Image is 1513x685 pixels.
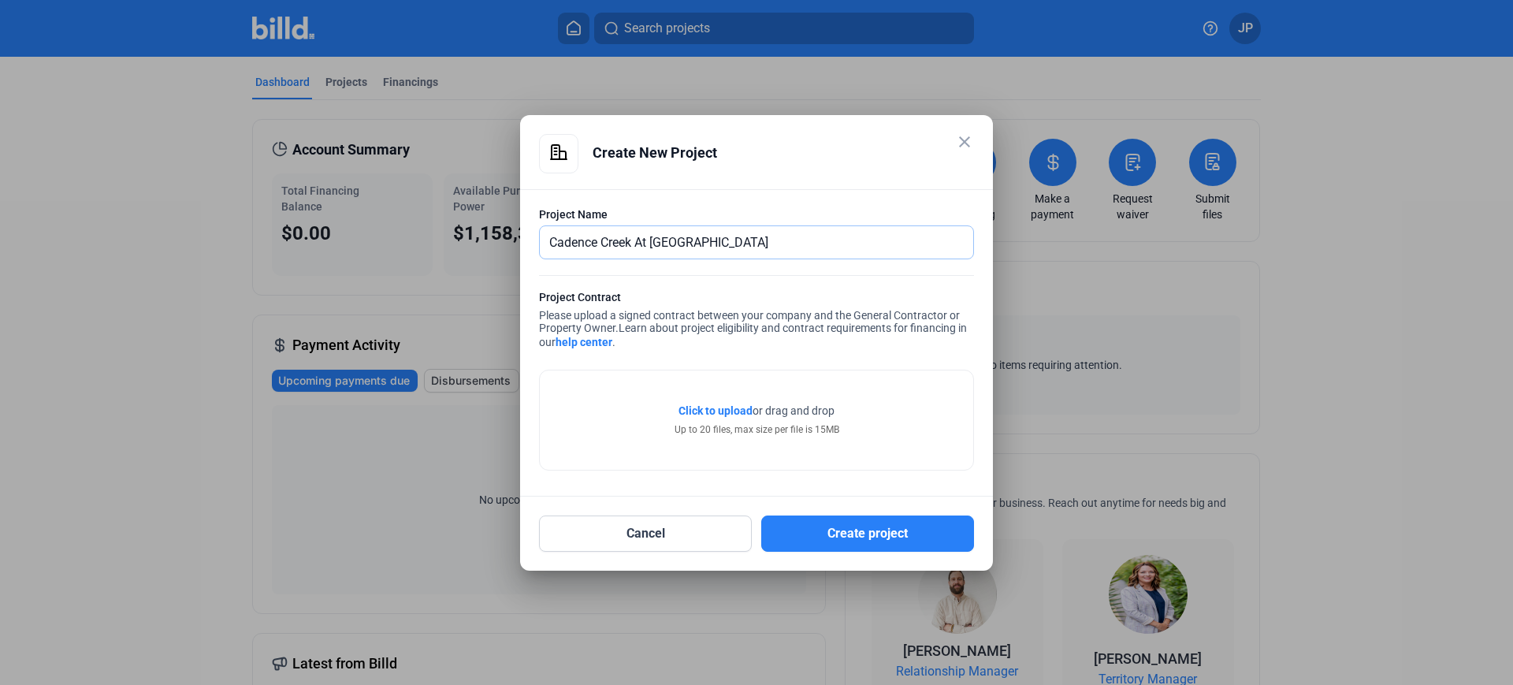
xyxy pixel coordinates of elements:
span: Click to upload [678,404,753,417]
div: Please upload a signed contract between your company and the General Contractor or Property Owner. [539,289,974,354]
button: Create project [761,516,974,552]
mat-icon: close [955,132,974,151]
span: Learn about project eligibility and contract requirements for financing in our . [539,322,967,348]
span: or drag and drop [753,403,835,419]
div: Up to 20 files, max size per file is 15MB [675,423,839,437]
a: help center [556,336,612,348]
div: Project Name [539,207,974,222]
div: Project Contract [539,289,974,309]
button: Cancel [539,516,752,552]
div: Create New Project [593,134,974,172]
